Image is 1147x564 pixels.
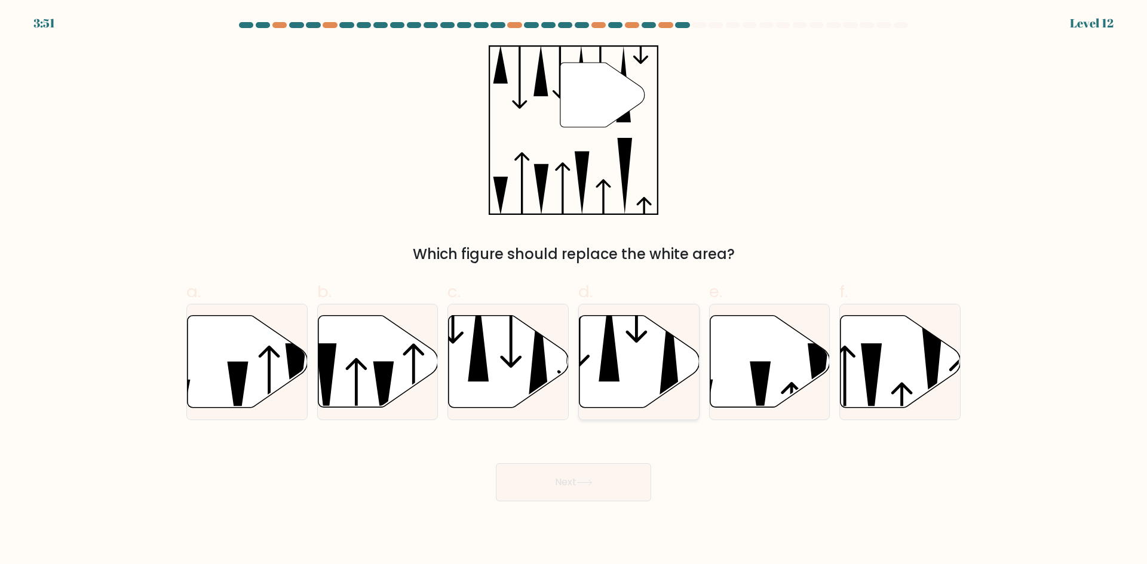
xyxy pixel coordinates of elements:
[709,280,722,303] span: e.
[839,280,848,303] span: f.
[560,63,645,127] g: "
[194,244,953,265] div: Which figure should replace the white area?
[33,14,55,32] div: 3:51
[496,463,651,501] button: Next
[317,280,332,303] span: b.
[447,280,461,303] span: c.
[1070,14,1114,32] div: Level 12
[186,280,201,303] span: a.
[578,280,593,303] span: d.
